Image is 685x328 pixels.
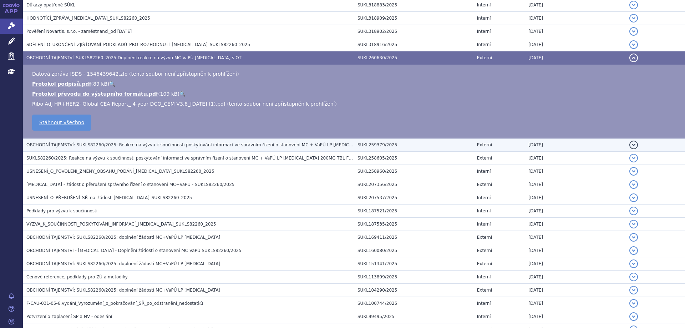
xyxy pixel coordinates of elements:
span: Externí [477,142,492,147]
button: detail [629,141,638,149]
span: Interní [477,222,491,227]
td: [DATE] [525,191,626,205]
span: Interní [477,2,491,7]
span: USNESENÍ_O_PŘERUŠENÍ_SŘ_na_žádost_KISQALI_SUKLS82260_2025 [26,195,192,200]
button: detail [629,154,638,162]
span: Interní [477,314,491,319]
span: Interní [477,29,491,34]
td: [DATE] [525,25,626,38]
td: SUKL207537/2025 [354,191,473,205]
span: SUKLS82260/2025: Reakce na výzvu k součinnosti poskytování informací ve správním řízení o stanove... [26,156,427,161]
span: Interní [477,42,491,47]
span: OBCHODNÍ TAJEMSTVÍ_SUKLS82260_2025 Doplnění reakce na výzvu MC VaPÚ Kisqali s OT [26,55,242,60]
td: [DATE] [525,310,626,323]
td: [DATE] [525,271,626,284]
span: OBCHODNÍ TAJEMSTVÍ - Kisqali - Doplnění žádosti o stanovení MC VaPÚ SUKLS82260/2025 [26,248,242,253]
span: 109 kB [160,91,178,97]
td: SUKL104290/2025 [354,284,473,297]
td: [DATE] [525,244,626,257]
td: SUKL187535/2025 [354,218,473,231]
span: Kisqali - žádost o přerušení správního řízení o stanovení MC+VaPÚ - SUKLS82260/2025 [26,182,234,187]
td: SUKL260630/2025 [354,51,473,65]
li: ( ) [32,90,678,97]
button: detail [629,220,638,228]
button: detail [629,27,638,36]
span: OBCHODNÍ TAJEMSTVÍ: SUKLS82260/2025: Reakce na výzvu k součinnosti poskytování informací ve správ... [26,142,477,147]
span: Interní [477,208,491,213]
span: OBCHODNÍ TAJEMSTVÍ: SUKLS82260/2025: doplnění žádosti MC+VaPÚ LP Kisqali [26,235,220,240]
button: detail [629,259,638,268]
td: [DATE] [525,165,626,178]
span: Důkazy opatřené SÚKL [26,2,75,7]
a: Stáhnout všechno [32,115,91,131]
span: Podklady pro výzvu k součinnosti [26,208,97,213]
td: SUKL318909/2025 [354,12,473,25]
td: [DATE] [525,152,626,165]
button: detail [629,299,638,308]
span: F-CAU-031-05-6.vydání_Vyrozumění_o_pokračování_SŘ_po_odstranění_nedostatků [26,301,203,306]
a: 🔍 [179,91,186,97]
td: SUKL258960/2025 [354,165,473,178]
button: detail [629,1,638,9]
td: [DATE] [525,178,626,191]
td: [DATE] [525,51,626,65]
td: [DATE] [525,38,626,51]
a: 🔍 [109,81,115,87]
td: SUKL99495/2025 [354,310,473,323]
span: Externí [477,55,492,60]
button: detail [629,273,638,281]
td: SUKL258605/2025 [354,152,473,165]
span: Interní [477,169,491,174]
td: [DATE] [525,138,626,152]
span: Externí [477,235,492,240]
span: USNESENÍ_O_POVOLENÍ_ZMĚNY_OBSAHU_PODÁNÍ_KISQALI_SUKLS82260_2025 [26,169,214,174]
span: Externí [477,156,492,161]
span: Datová zpráva ISDS - 1546439642.zfo (tento soubor není zpřístupněn k prohlížení) [32,71,239,77]
button: detail [629,207,638,215]
span: Interní [477,301,491,306]
li: ( ) [32,80,678,87]
button: detail [629,193,638,202]
td: SUKL113899/2025 [354,271,473,284]
span: Pověření Novartis, s.r.o. - zaměstnanci_od 12.3.2025 [26,29,132,34]
span: HODNOTÍCÍ_ZPRÁVA_KISQALI_SUKLS82260_2025 [26,16,150,21]
td: SUKL207356/2025 [354,178,473,191]
td: SUKL318902/2025 [354,25,473,38]
span: Externí [477,182,492,187]
span: OBCHODNÍ TAJEMSTVÍ: SUKLS82260/2025: doplnění žádosti MC+VaPÚ LP Kisqali [26,261,220,266]
button: detail [629,40,638,49]
button: detail [629,286,638,294]
a: Protokol podpisů.pdf [32,81,91,87]
td: SUKL100744/2025 [354,297,473,310]
span: Externí [477,288,492,293]
span: Potvrzení o zaplacení SP a NV - odeslání [26,314,112,319]
span: Interní [477,274,491,279]
button: detail [629,312,638,321]
td: [DATE] [525,297,626,310]
button: detail [629,54,638,62]
span: Interní [477,195,491,200]
button: detail [629,167,638,176]
span: OBCHODNÍ TAJEMSTVÍ: SUKLS82260/2025: doplnění žádosti MC+VaPÚ LP Kisqali [26,288,220,293]
td: SUKL160080/2025 [354,244,473,257]
td: [DATE] [525,12,626,25]
span: Externí [477,248,492,253]
td: [DATE] [525,205,626,218]
td: [DATE] [525,231,626,244]
span: VÝZVA_K_SOUČINNOSTI_POSKYTOVÁNÍ_INFORMACÍ_KISQALI_SUKLS82260_2025 [26,222,216,227]
td: SUKL187521/2025 [354,205,473,218]
span: Ribo Adj HR+HER2- Global CEA Report_ 4-year DCO_CEM V3.8_[DATE] (1).pdf (tento soubor není zpříst... [32,101,337,107]
td: SUKL169411/2025 [354,231,473,244]
td: [DATE] [525,218,626,231]
span: 89 kB [93,81,107,87]
button: detail [629,14,638,22]
td: SUKL259379/2025 [354,138,473,152]
span: Interní [477,16,491,21]
button: detail [629,246,638,255]
a: Protokol převodu do výstupního formátu.pdf [32,91,158,97]
td: SUKL318916/2025 [354,38,473,51]
td: [DATE] [525,284,626,297]
span: Cenové reference, podklady pro ZÚ a metodiky [26,274,128,279]
td: SUKL151341/2025 [354,257,473,271]
span: Externí [477,261,492,266]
